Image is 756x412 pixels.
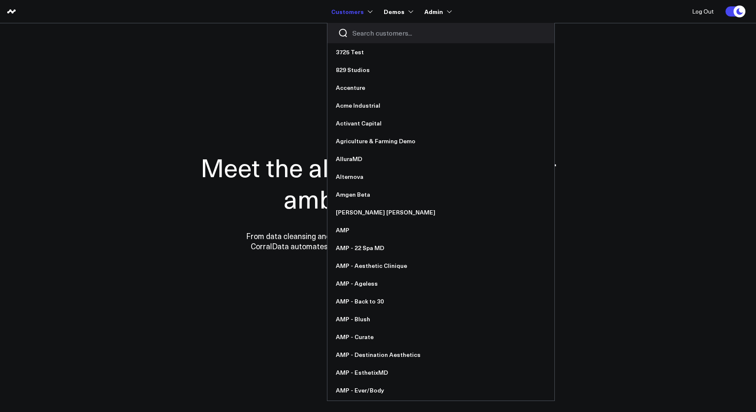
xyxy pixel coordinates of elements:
[331,4,371,19] a: Customers
[327,61,554,79] a: 829 Studios
[327,292,554,310] a: AMP - Back to 30
[327,203,554,221] a: [PERSON_NAME] [PERSON_NAME]
[327,97,554,114] a: Acme Industrial
[327,310,554,328] a: AMP - Blush
[327,364,554,381] a: AMP - EsthetixMD
[338,28,348,38] button: Search customers button
[327,221,554,239] a: AMP
[327,381,554,399] a: AMP - Ever/Body
[327,43,554,61] a: 3725 Test
[327,168,554,186] a: Alternova
[424,4,450,19] a: Admin
[327,186,554,203] a: Amgen Beta
[327,275,554,292] a: AMP - Ageless
[171,151,586,214] h1: Meet the all-in-one data hub for ambitious teams
[327,257,554,275] a: AMP - Aesthetic Clinique
[327,239,554,257] a: AMP - 22 Spa MD
[327,79,554,97] a: Accenture
[327,150,554,168] a: AlluraMD
[327,328,554,346] a: AMP - Curate
[352,28,544,38] input: Search customers input
[384,4,412,19] a: Demos
[327,114,554,132] a: Activant Capital
[327,132,554,150] a: Agriculture & Farming Demo
[327,346,554,364] a: AMP - Destination Aesthetics
[228,231,529,251] p: From data cleansing and integration to personalized dashboards and insights, CorralData automates...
